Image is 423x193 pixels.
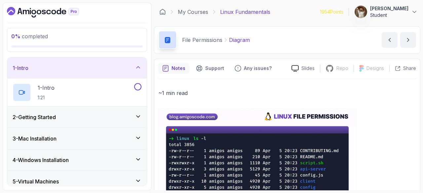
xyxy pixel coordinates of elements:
[158,63,189,74] button: notes button
[205,65,224,72] p: Support
[7,57,147,79] button: 1-Intro
[366,65,384,72] p: Designs
[7,7,94,17] a: Dashboard
[38,94,55,101] p: 1:21
[13,64,28,72] h3: 1 - Intro
[400,32,416,48] button: next content
[403,65,416,72] p: Share
[370,12,408,18] p: Student
[38,84,55,92] p: 1 - Intro
[158,88,416,98] p: ~1 min read
[355,6,367,18] img: user profile image
[320,9,343,15] p: 1954 Points
[182,36,222,44] p: File Permissions
[7,171,147,192] button: 5-Virtual Machines
[172,65,185,72] p: Notes
[11,33,48,40] span: completed
[220,8,270,16] p: Linux Fundamentals
[13,83,141,102] button: 1-Intro1:21
[7,128,147,149] button: 3-Mac Installation
[382,32,398,48] button: previous content
[231,63,276,74] button: Feedback button
[370,5,408,12] p: [PERSON_NAME]
[389,65,416,72] button: Share
[13,113,56,121] h3: 2 - Getting Started
[13,135,57,143] h3: 3 - Mac Installation
[192,63,228,74] button: Support button
[13,156,69,164] h3: 4 - Windows Installation
[7,149,147,171] button: 4-Windows Installation
[229,36,250,44] p: Diagram
[159,9,166,15] a: Dashboard
[301,65,315,72] p: Slides
[178,8,208,16] a: My Courses
[354,5,418,18] button: user profile image[PERSON_NAME]Student
[11,33,20,40] span: 0 %
[7,107,147,128] button: 2-Getting Started
[286,65,320,72] a: Slides
[336,65,348,72] p: Repo
[244,65,272,72] p: Any issues?
[13,177,59,185] h3: 5 - Virtual Machines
